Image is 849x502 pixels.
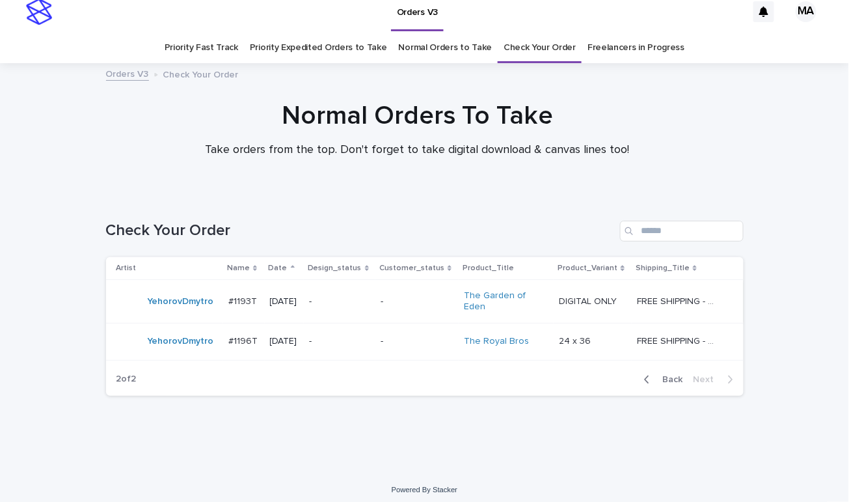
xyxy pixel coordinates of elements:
div: MA [796,1,816,22]
p: Shipping_Title [636,261,690,275]
p: Product_Variant [558,261,617,275]
p: - [309,336,370,347]
tr: YehorovDmytro #1196T#1196T [DATE]--The Royal Bros 24 x 3624 x 36 FREE SHIPPING - preview in 1-2 b... [106,323,744,360]
p: 2 of 2 [106,363,147,395]
a: The Garden of Eden [464,290,545,313]
button: Back [634,374,688,385]
p: Design_status [308,261,362,275]
p: 24 x 36 [559,333,593,347]
a: YehorovDmytro [148,296,214,307]
h1: Check Your Order [106,221,615,240]
a: Freelancers in Progress [587,33,684,63]
p: [DATE] [270,296,299,307]
p: Check Your Order [163,66,239,81]
p: - [309,296,370,307]
p: DIGITAL ONLY [559,294,619,307]
input: Search [620,221,744,242]
p: [DATE] [270,336,299,347]
a: The Royal Bros [464,336,529,347]
p: Date [269,261,288,275]
p: Take orders from the top. Don't forget to take digital download & canvas lines too! [157,143,677,158]
p: Name [227,261,250,275]
p: - [381,336,453,347]
span: Next [694,375,722,384]
p: FREE SHIPPING - preview in 1-2 business days, after your approval delivery will take 5-10 b.d. [637,333,721,347]
h1: Normal Orders To Take [98,100,736,132]
button: Next [688,374,744,385]
a: Orders V3 [106,66,149,81]
tr: YehorovDmytro #1193T#1193T [DATE]--The Garden of Eden DIGITAL ONLYDIGITAL ONLY FREE SHIPPING - pr... [106,280,744,324]
a: Priority Fast Track [165,33,238,63]
p: - [381,296,453,307]
a: Check Your Order [504,33,576,63]
p: Artist [116,261,137,275]
p: FREE SHIPPING - preview in 1-2 business days, after your approval delivery will take 5-10 b.d. [637,294,721,307]
p: Customer_status [379,261,444,275]
a: Normal Orders to Take [399,33,492,63]
p: Product_Title [463,261,514,275]
p: #1196T [228,333,260,347]
a: Powered By Stacker [392,486,457,494]
a: Priority Expedited Orders to Take [250,33,387,63]
a: YehorovDmytro [148,336,214,347]
span: Back [655,375,683,384]
p: #1193T [228,294,260,307]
